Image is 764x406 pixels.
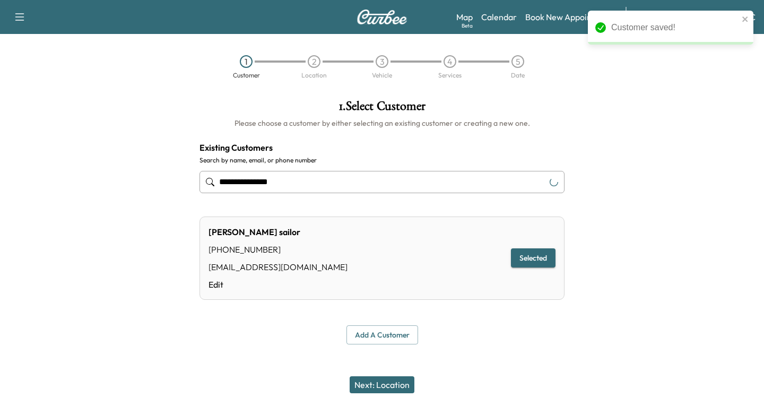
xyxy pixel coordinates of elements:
[199,100,565,118] h1: 1 . Select Customer
[438,72,462,79] div: Services
[444,55,456,68] div: 4
[525,11,615,23] a: Book New Appointment
[199,118,565,128] h6: Please choose a customer by either selecting an existing customer or creating a new one.
[511,248,555,268] button: Selected
[742,15,749,23] button: close
[233,72,260,79] div: Customer
[511,72,525,79] div: Date
[481,11,517,23] a: Calendar
[209,243,348,256] div: [PHONE_NUMBER]
[462,22,473,30] div: Beta
[209,226,348,238] div: [PERSON_NAME] sailor
[511,55,524,68] div: 5
[376,55,388,68] div: 3
[456,11,473,23] a: MapBeta
[209,261,348,273] div: [EMAIL_ADDRESS][DOMAIN_NAME]
[372,72,392,79] div: Vehicle
[199,141,565,154] h4: Existing Customers
[346,325,418,345] button: Add a customer
[209,278,348,291] a: Edit
[611,21,739,34] div: Customer saved!
[357,10,407,24] img: Curbee Logo
[350,376,414,393] button: Next: Location
[308,55,320,68] div: 2
[301,72,327,79] div: Location
[199,156,565,165] label: Search by name, email, or phone number
[240,55,253,68] div: 1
